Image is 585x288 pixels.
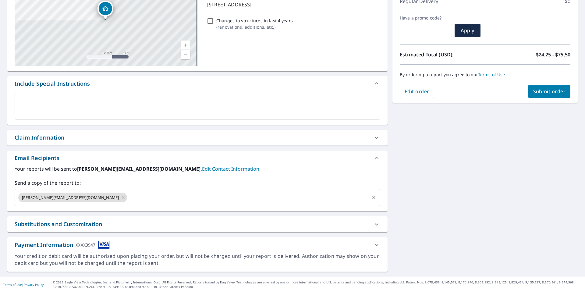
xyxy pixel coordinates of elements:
b: [PERSON_NAME][EMAIL_ADDRESS][DOMAIN_NAME]. [77,165,202,172]
p: By ordering a report you agree to our [400,72,570,77]
div: Substitutions and Customization [7,216,388,232]
span: Apply [459,27,476,34]
p: Changes to structures in last 4 years [216,17,293,24]
div: Payment InformationXXXX3947cardImage [7,237,388,253]
button: Apply [455,24,480,37]
div: Email Recipients [15,154,59,162]
p: [STREET_ADDRESS] [207,1,378,8]
div: Include Special Instructions [15,80,90,88]
div: Substitutions and Customization [15,220,102,228]
a: EditContactInfo [202,165,261,172]
a: Current Level 17, Zoom In [181,41,190,50]
label: Your reports will be sent to [15,165,380,172]
div: Include Special Instructions [7,76,388,91]
p: | [3,283,44,286]
label: Send a copy of the report to: [15,179,380,187]
div: Claim Information [7,130,388,145]
p: Estimated Total (USD): [400,51,485,58]
p: ( renovations, additions, etc. ) [216,24,293,30]
a: Terms of Use [3,283,22,287]
button: Clear [370,193,378,202]
div: [PERSON_NAME][EMAIL_ADDRESS][DOMAIN_NAME] [18,193,127,202]
span: Submit order [533,88,566,95]
p: $24.25 - $75.50 [536,51,570,58]
span: Edit order [405,88,429,95]
div: XXXX3947 [76,241,95,249]
div: Payment Information [15,241,110,249]
a: Current Level 17, Zoom Out [181,50,190,59]
label: Have a promo code? [400,15,452,21]
div: Your credit or debit card will be authorized upon placing your order, but will not be charged unt... [15,253,380,267]
div: Claim Information [15,133,64,142]
span: [PERSON_NAME][EMAIL_ADDRESS][DOMAIN_NAME] [18,195,122,201]
img: cardImage [98,241,110,249]
button: Submit order [528,85,571,98]
div: Dropped pin, building 1, Residential property, 175 King Of Prussia Rd Wayne, PA 19087 [97,1,113,20]
button: Edit order [400,85,434,98]
div: Email Recipients [7,151,388,165]
a: Privacy Policy [24,283,44,287]
a: Terms of Use [478,72,505,77]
